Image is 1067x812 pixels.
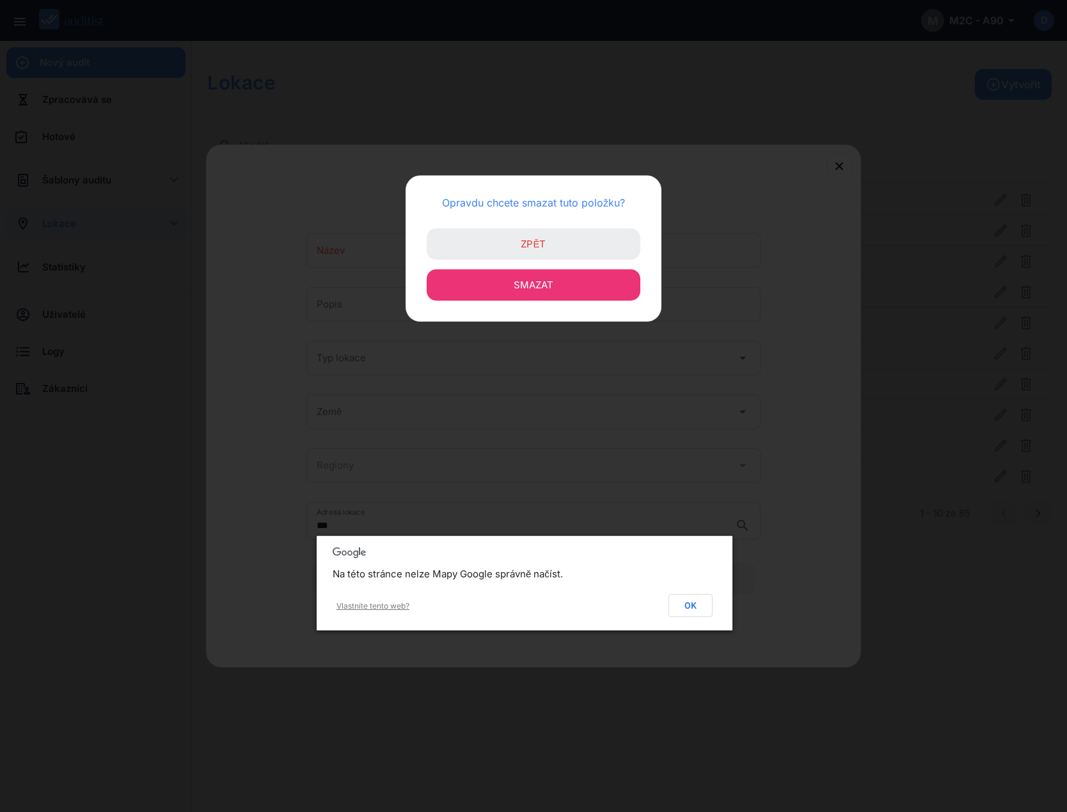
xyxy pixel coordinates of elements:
span: Na této stránce nelze Mapy Google správně načíst. [333,568,563,580]
a: Vlastníte tento web? [336,601,409,611]
button: OK [668,594,713,617]
button: Zpět [427,228,640,260]
div: Opravdu chcete smazat tuto položku? [427,196,640,210]
span: Smazat [514,279,553,291]
button: Smazat [427,269,640,301]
